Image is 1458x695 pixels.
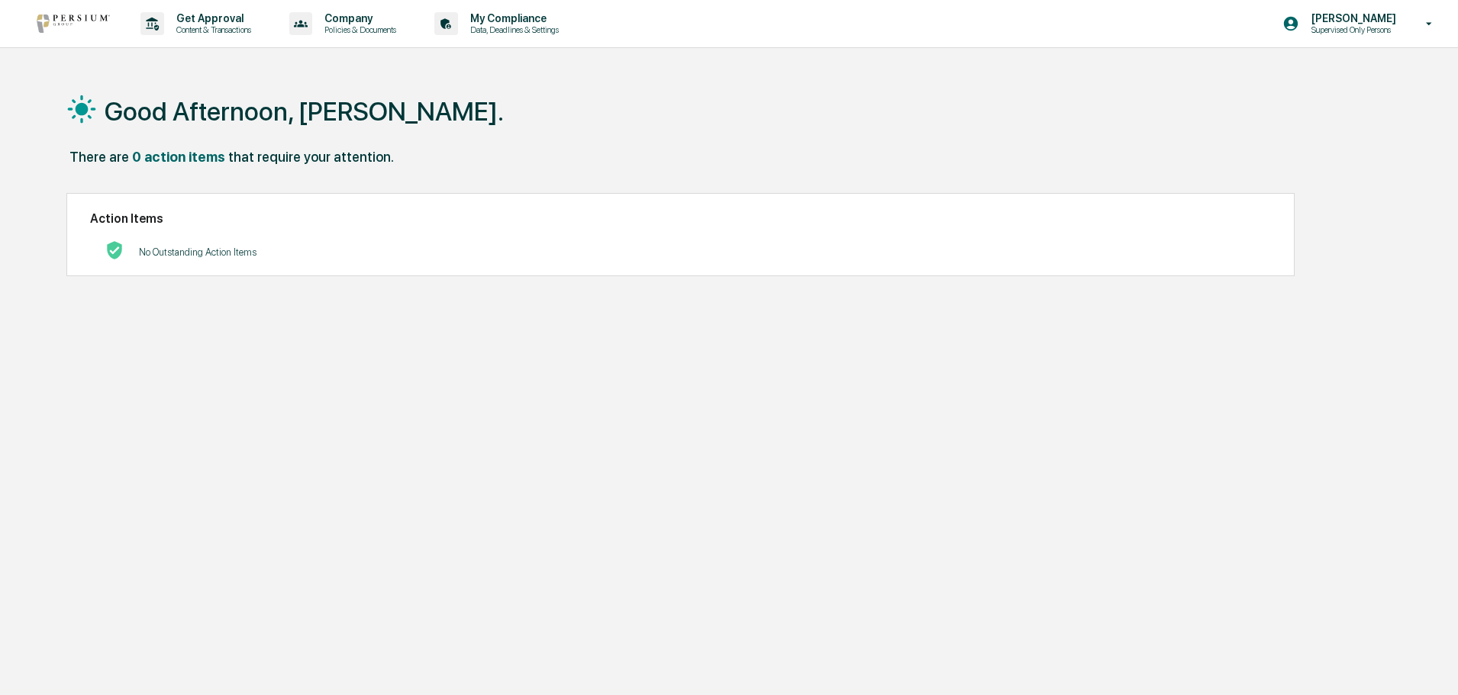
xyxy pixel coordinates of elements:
[458,24,566,35] p: Data, Deadlines & Settings
[37,14,110,33] img: logo
[458,12,566,24] p: My Compliance
[69,149,129,165] div: There are
[1299,24,1404,35] p: Supervised Only Persons
[1299,12,1404,24] p: [PERSON_NAME]
[312,12,404,24] p: Company
[164,24,259,35] p: Content & Transactions
[132,149,225,165] div: 0 action items
[105,96,504,127] h1: Good Afternoon, [PERSON_NAME].
[164,12,259,24] p: Get Approval
[228,149,394,165] div: that require your attention.
[90,211,1271,226] h2: Action Items
[312,24,404,35] p: Policies & Documents
[105,241,124,259] img: No Actions logo
[139,246,256,258] p: No Outstanding Action Items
